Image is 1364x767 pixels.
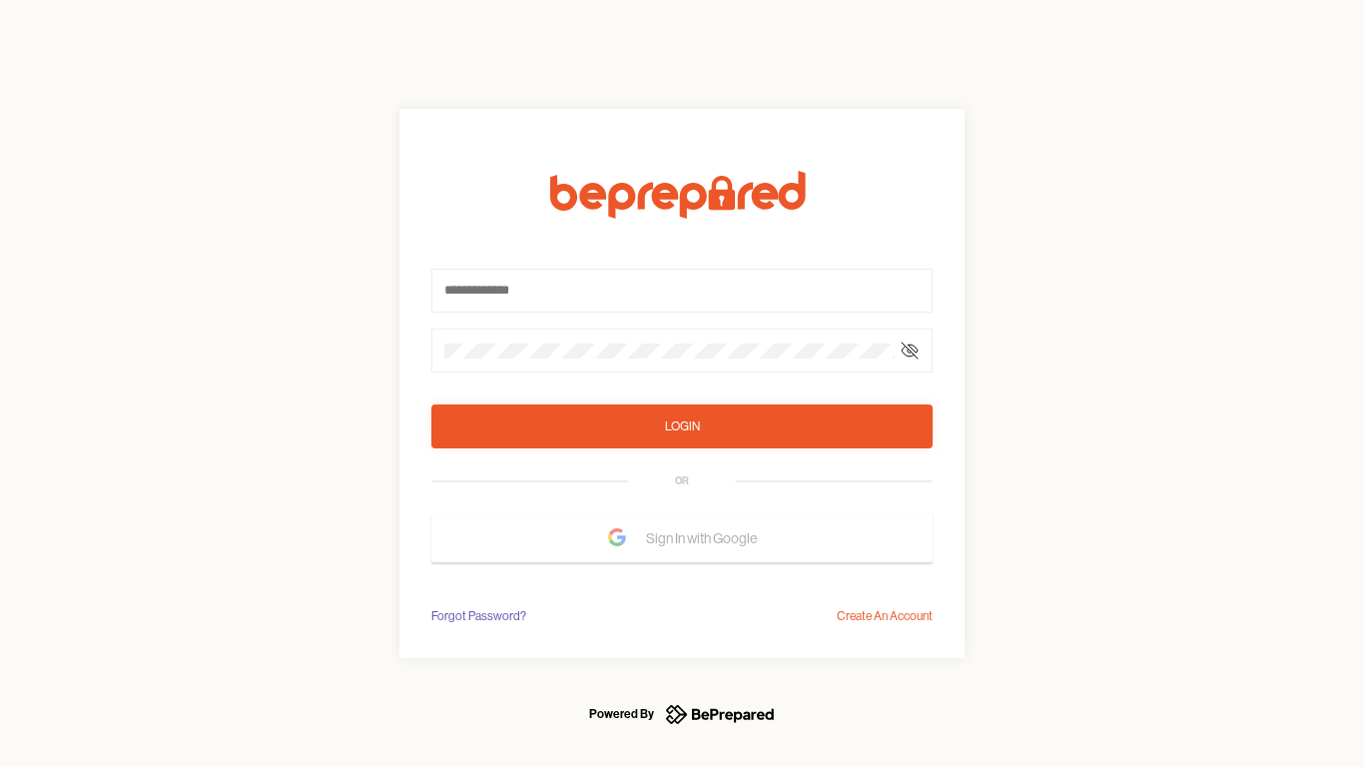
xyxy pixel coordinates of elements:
span: Sign In with Google [646,520,767,556]
div: Forgot Password? [431,606,526,626]
button: Sign In with Google [431,514,933,562]
div: OR [675,473,689,489]
div: Powered By [589,702,654,726]
button: Login [431,404,933,448]
div: Create An Account [837,606,933,626]
div: Login [665,416,700,436]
